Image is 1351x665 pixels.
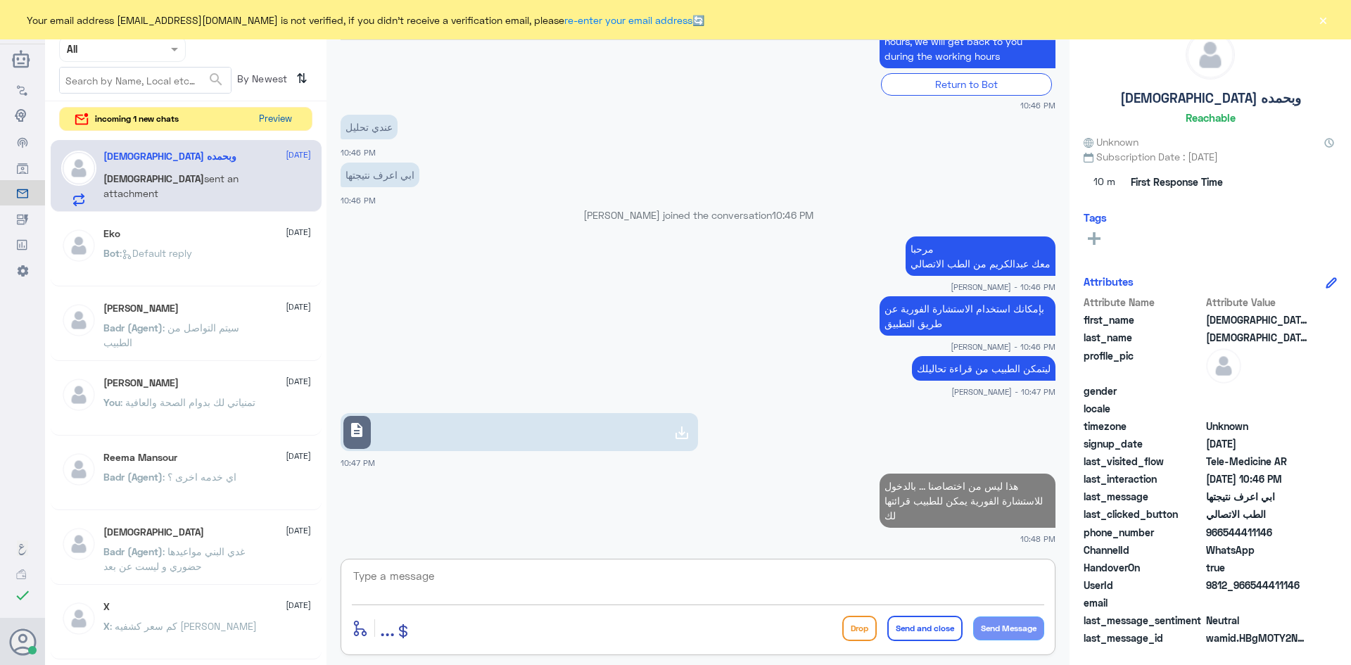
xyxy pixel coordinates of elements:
span: HandoverOn [1084,560,1203,575]
button: Send and close [887,616,963,641]
span: Badr (Agent) [103,471,163,483]
span: 10 m [1084,170,1126,195]
button: Drop [842,616,877,641]
span: [PERSON_NAME] - 10:46 PM [951,341,1055,353]
span: Attribute Value [1206,295,1308,310]
span: phone_number [1084,525,1203,540]
span: 2025-08-25T19:46:24.775Z [1206,471,1308,486]
span: last_clicked_button [1084,507,1203,521]
span: first_name [1084,312,1203,327]
span: ... [380,615,395,640]
input: Search by Name, Local etc… [60,68,231,93]
span: signup_date [1084,436,1203,451]
span: : سيتم التواصل من الطبيب [103,322,239,348]
span: 10:47 PM [341,458,375,467]
span: sent an attachment [103,172,239,199]
span: incoming 1 new chats [95,113,179,125]
span: Unknown [1206,419,1308,433]
span: null [1206,384,1308,398]
span: Unknown [1084,134,1138,149]
span: [PERSON_NAME] - 10:47 PM [951,386,1055,398]
span: Your email address [EMAIL_ADDRESS][DOMAIN_NAME] is not verified, if you didn't receive a verifica... [27,13,704,27]
span: سبحان [1206,312,1308,327]
h5: Anas [103,303,179,315]
span: 2025-08-25T19:45:07.513Z [1206,436,1308,451]
h5: X [103,601,110,613]
span: Badr (Agent) [103,545,163,557]
p: 25/8/2025, 10:46 PM [880,296,1055,336]
span: ChannelId [1084,543,1203,557]
span: [DATE] [286,599,311,612]
span: 10:48 PM [1020,533,1055,545]
h5: سبحان الله [103,526,204,538]
span: Bot [103,247,120,259]
i: check [14,587,31,604]
span: Badr (Agent) [103,322,163,334]
button: search [208,68,224,91]
span: email [1084,595,1203,610]
span: gender [1084,384,1203,398]
i: ⇅ [296,67,307,90]
img: defaultAdmin.png [61,377,96,412]
span: 2 [1206,543,1308,557]
img: defaultAdmin.png [61,526,96,562]
p: 25/8/2025, 10:46 PM [880,14,1055,68]
span: 10:46 PM [1020,99,1055,111]
span: Tele-Medicine AR [1206,454,1308,469]
div: Return to Bot [881,73,1052,95]
button: × [1316,13,1330,27]
button: Avatar [9,628,36,655]
span: First Response Time [1131,175,1223,189]
span: [DATE] [286,375,311,388]
span: : غدي البني مواعيدها حضوري و ليست عن بعد [103,545,245,572]
span: last_name [1084,330,1203,345]
button: Send Message [973,616,1044,640]
img: defaultAdmin.png [1206,348,1241,384]
span: : كم سعر كشفيه [PERSON_NAME] [110,620,257,632]
button: Preview [253,108,298,131]
h6: Tags [1084,211,1107,224]
span: [DATE] [286,226,311,239]
span: By Newest [231,67,291,95]
button: ... [380,612,395,644]
span: Subscription Date : [DATE] [1084,149,1337,164]
span: last_message [1084,489,1203,504]
span: 10:46 PM [772,209,813,221]
span: [DEMOGRAPHIC_DATA] [103,172,204,184]
span: [PERSON_NAME] - 10:46 PM [951,281,1055,293]
span: 9812_966544411146 [1206,578,1308,593]
span: last_message_sentiment [1084,613,1203,628]
span: last_visited_flow [1084,454,1203,469]
img: defaultAdmin.png [61,601,96,636]
span: الطب الاتصالي [1206,507,1308,521]
p: 25/8/2025, 10:46 PM [341,163,419,187]
img: defaultAdmin.png [61,303,96,338]
span: null [1206,401,1308,416]
p: 25/8/2025, 10:46 PM [341,115,398,139]
span: 10:46 PM [341,196,376,205]
span: wamid.HBgMOTY2NTQ0NDExMTQ2FQIAEhggNjcyQTBEQzFBMTM5QjQ1NjlGMTJDNTVEOUY2RjlBNjQA [1206,631,1308,645]
span: [DATE] [286,148,311,161]
span: ابي اعرف نتيجتها [1206,489,1308,504]
span: : اي خدمه اخرى ؟ [163,471,236,483]
span: : Default reply [120,247,192,259]
span: last_interaction [1084,471,1203,486]
span: [DATE] [286,450,311,462]
span: 0 [1206,613,1308,628]
span: Attribute Name [1084,295,1203,310]
h5: Mohammed ALRASHED [103,377,179,389]
span: timezone [1084,419,1203,433]
span: search [208,71,224,88]
span: : تمنياتي لك بدوام الصحة والعافية [120,396,255,408]
a: description [341,413,698,451]
img: defaultAdmin.png [1186,31,1234,79]
h5: Reema Mansour [103,452,177,464]
span: description [348,422,365,438]
h5: سبحان الله وبحمده [103,151,236,163]
h6: Reachable [1186,111,1236,124]
span: X [103,620,110,632]
span: [DATE] [286,300,311,313]
img: defaultAdmin.png [61,228,96,263]
span: locale [1084,401,1203,416]
span: profile_pic [1084,348,1203,381]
